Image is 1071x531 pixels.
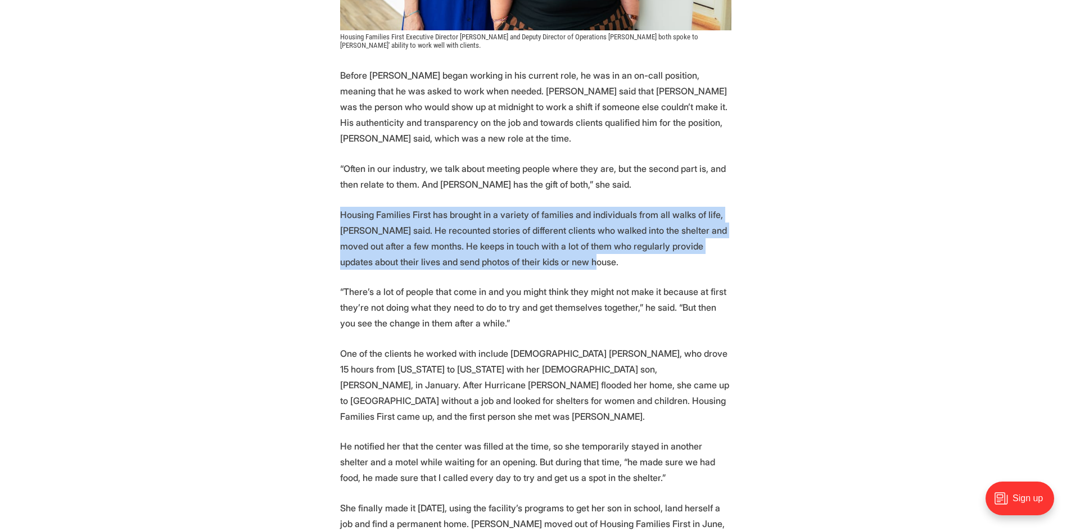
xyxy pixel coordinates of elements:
span: Housing Families First Executive Director [PERSON_NAME] and Deputy Director of Operations [PERSON... [340,33,700,49]
p: One of the clients he worked with include [DEMOGRAPHIC_DATA] [PERSON_NAME], who drove 15 hours fr... [340,346,731,424]
p: He notified her that the center was filled at the time, so she temporarily stayed in another shel... [340,438,731,485]
p: Housing Families First has brought in a variety of families and individuals from all walks of lif... [340,207,731,270]
p: Before [PERSON_NAME] began working in his current role, he was in an on-call position, meaning th... [340,67,731,146]
p: “There’s a lot of people that come in and you might think they might not make it because at first... [340,284,731,331]
iframe: portal-trigger [976,476,1071,531]
p: “Often in our industry, we talk about meeting people where they are, but the second part is, and ... [340,161,731,192]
